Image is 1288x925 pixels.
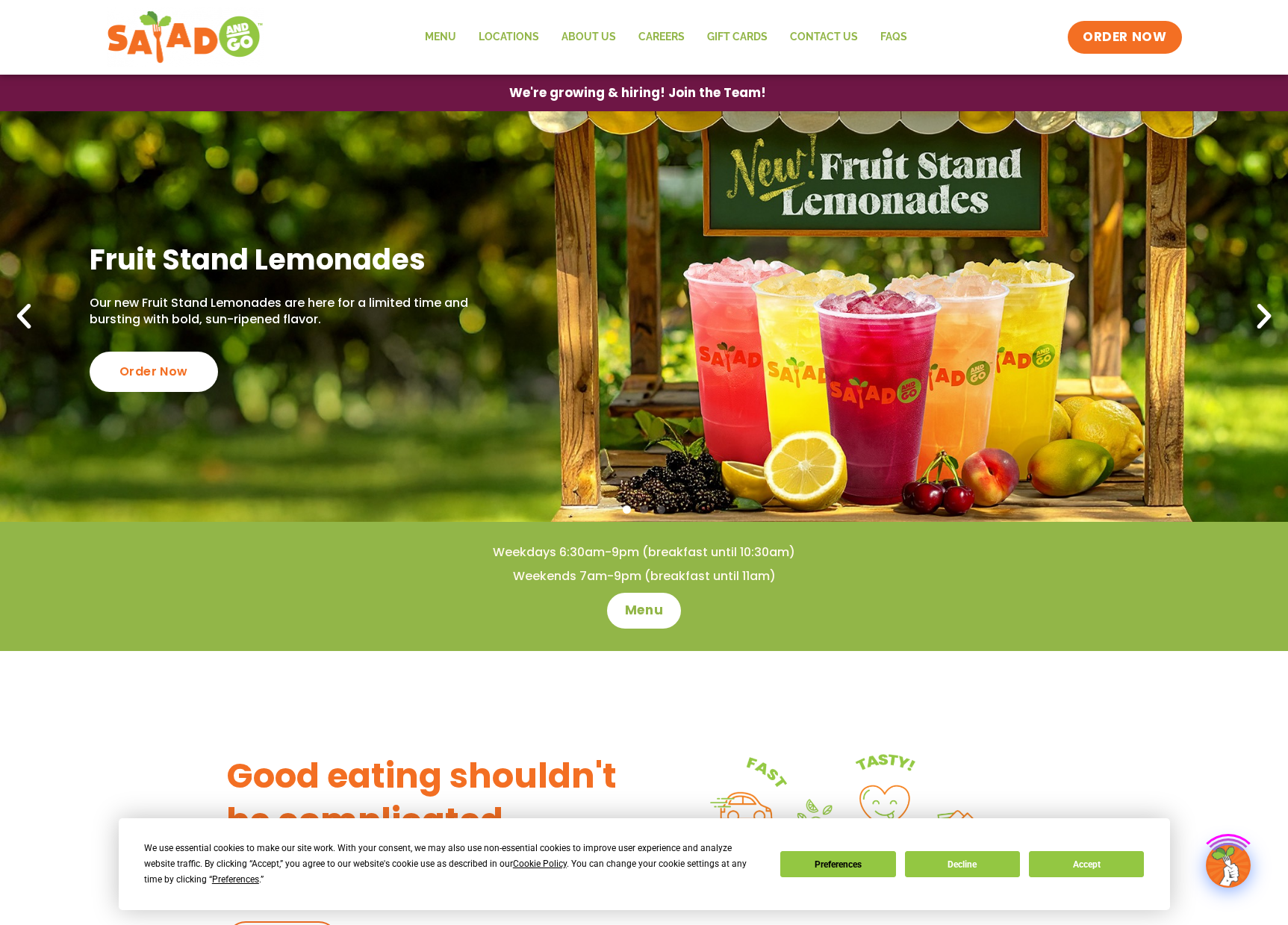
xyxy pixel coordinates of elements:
[1068,21,1181,54] a: ORDER NOW
[640,505,648,514] span: Go to slide 2
[467,20,550,54] a: Locations
[779,20,869,54] a: Contact Us
[623,505,631,514] span: Go to slide 1
[90,295,485,328] p: Our new Fruit Stand Lemonades are here for a limited time and bursting with bold, sun-ripened fla...
[107,7,264,67] img: new-SAG-logo-768×292
[487,75,788,110] a: We're growing & hiring! Join the Team!
[1248,300,1281,333] div: Next slide
[513,859,567,869] span: Cookie Policy
[119,818,1170,910] div: Cookie Consent Prompt
[905,851,1020,877] button: Decline
[30,544,1258,561] h4: Weekdays 6:30am-9pm (breakfast until 10:30am)
[550,20,627,54] a: About Us
[657,505,665,514] span: Go to slide 3
[226,754,644,844] h3: Good eating shouldn't be complicated.
[30,568,1258,585] h4: Weekends 7am-9pm (breakfast until 11am)
[627,20,696,54] a: Careers
[1029,851,1144,877] button: Accept
[780,851,895,877] button: Preferences
[144,841,762,888] div: We use essential cookies to make our site work. With your consent, we may also use non-essential ...
[212,874,259,885] span: Preferences
[696,20,779,54] a: GIFT CARDS
[869,20,918,54] a: FAQs
[7,300,40,333] div: Previous slide
[625,602,663,620] span: Menu
[414,20,467,54] a: Menu
[414,20,918,54] nav: Menu
[90,352,218,392] div: Order Now
[607,593,681,629] a: Menu
[1083,28,1166,46] span: ORDER NOW
[509,87,766,99] span: We're growing & hiring! Join the Team!
[90,241,485,278] h2: Fruit Stand Lemonades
